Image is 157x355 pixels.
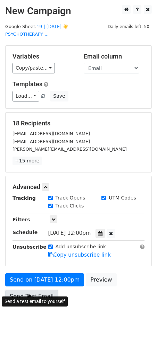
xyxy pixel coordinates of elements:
a: +15 more [13,157,42,165]
strong: Schedule [13,230,38,235]
small: [PERSON_NAME][EMAIL_ADDRESS][DOMAIN_NAME] [13,147,127,152]
label: Track Clicks [56,202,84,210]
label: Track Opens [56,194,85,202]
strong: Unsubscribe [13,244,47,250]
h5: Advanced [13,183,144,191]
div: Send a test email to yourself [2,296,68,307]
label: Add unsubscribe link [56,243,106,250]
a: Send Test Email [5,290,58,303]
a: Copy/paste... [13,63,55,73]
label: UTM Codes [109,194,136,202]
a: Copy unsubscribe link [48,252,111,258]
small: [EMAIL_ADDRESS][DOMAIN_NAME] [13,131,90,136]
iframe: Chat Widget [122,322,157,355]
strong: Tracking [13,195,36,201]
strong: Filters [13,217,30,222]
h5: Email column [84,53,144,60]
h2: New Campaign [5,5,152,17]
span: [DATE] 12:00pm [48,230,91,236]
a: Load... [13,91,39,101]
h5: Variables [13,53,73,60]
span: Daily emails left: 50 [105,23,152,30]
a: Preview [86,273,116,286]
button: Save [50,91,68,101]
h5: 18 Recipients [13,119,144,127]
small: Google Sheet: [5,24,68,37]
a: Send on [DATE] 12:00pm [5,273,84,286]
a: 19 | [DATE] ☀️PSYCHOTHERAPY ... [5,24,68,37]
a: Daily emails left: 50 [105,24,152,29]
small: [EMAIL_ADDRESS][DOMAIN_NAME] [13,139,90,144]
a: Templates [13,80,42,88]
